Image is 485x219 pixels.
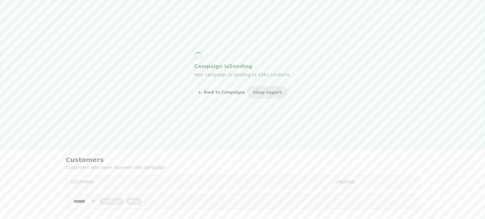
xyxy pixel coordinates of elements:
button: back [99,198,124,205]
span: Previous [102,199,121,203]
span: Back to Campaigns [204,90,245,94]
span: View report [253,90,282,95]
p: Customers who have received this campaign [66,164,227,170]
div: Created [336,180,414,185]
nav: Pagination [66,194,419,209]
button: Back to Campaigns [198,86,245,99]
button: next [126,198,142,205]
h2: Campaign is Sending [194,62,291,71]
p: Your campaign is sending to 4381 contacts. [194,71,291,78]
div: Customer [71,180,326,185]
h2: Customers [66,155,187,164]
span: Next [129,199,139,203]
button: View report [247,86,287,99]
